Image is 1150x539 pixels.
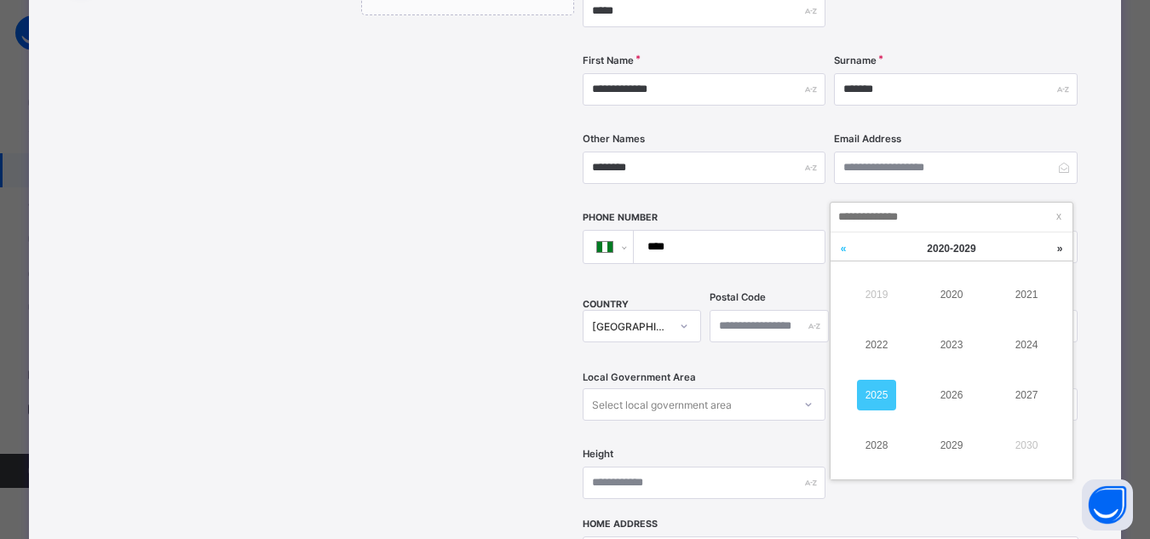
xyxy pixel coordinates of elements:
td: 2019 [839,269,914,319]
a: Last decade [831,232,856,265]
td: 2024 [989,319,1064,370]
td: 2030 [989,421,1064,471]
td: 2027 [989,370,1064,421]
td: 2022 [839,319,914,370]
td: 2025 [839,370,914,421]
a: 2027 [1007,380,1046,410]
div: Select local government area [592,388,732,421]
label: Email Address [834,133,901,145]
span: COUNTRY [583,299,629,310]
span: 2020 - 2029 [927,243,975,255]
a: 2023 [932,330,971,360]
td: 2028 [839,421,914,471]
a: 2024 [1007,330,1046,360]
td: 2020 [914,269,989,319]
label: Home Address [583,519,658,530]
a: 2030 [1007,430,1046,461]
label: Surname [834,54,877,66]
label: Phone Number [583,212,658,223]
a: 2026 [932,380,971,410]
button: Open asap [1082,479,1133,530]
label: Postal Code [710,291,766,303]
a: 2022 [857,330,896,360]
td: 2021 [989,269,1064,319]
a: 2029 [932,430,971,461]
td: 2026 [914,370,989,421]
label: First Name [583,54,634,66]
a: 2021 [1007,279,1046,310]
label: Other Names [583,133,645,145]
a: 2028 [857,430,896,461]
label: Height [583,448,613,460]
a: 2025 [857,380,896,410]
a: 2020 [932,279,971,310]
span: Local Government Area [583,371,696,383]
a: 2019 [857,279,896,310]
td: 2023 [914,319,989,370]
a: 2020-2029 [875,232,1028,265]
a: Next decade [1047,232,1072,265]
td: 2029 [914,421,989,471]
div: [GEOGRAPHIC_DATA] [592,320,670,333]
